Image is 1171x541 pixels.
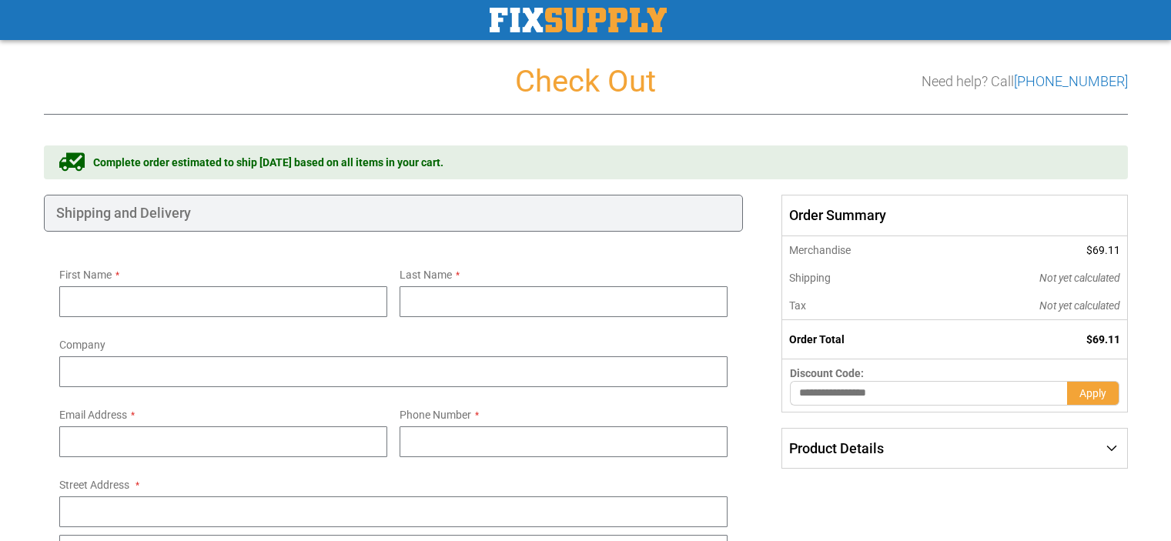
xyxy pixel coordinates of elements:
[1086,244,1120,256] span: $69.11
[400,269,452,281] span: Last Name
[789,333,845,346] strong: Order Total
[44,65,1128,99] h1: Check Out
[922,74,1128,89] h3: Need help? Call
[782,292,935,320] th: Tax
[59,269,112,281] span: First Name
[59,479,129,491] span: Street Address
[789,440,884,456] span: Product Details
[93,155,443,170] span: Complete order estimated to ship [DATE] based on all items in your cart.
[59,409,127,421] span: Email Address
[790,367,864,379] span: Discount Code:
[1014,73,1128,89] a: [PHONE_NUMBER]
[789,272,831,284] span: Shipping
[1086,333,1120,346] span: $69.11
[1067,381,1119,406] button: Apply
[490,8,667,32] a: store logo
[781,195,1127,236] span: Order Summary
[1079,387,1106,399] span: Apply
[1039,299,1120,312] span: Not yet calculated
[44,195,744,232] div: Shipping and Delivery
[59,339,105,351] span: Company
[400,409,471,421] span: Phone Number
[1039,272,1120,284] span: Not yet calculated
[782,236,935,264] th: Merchandise
[490,8,667,32] img: Fix Industrial Supply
